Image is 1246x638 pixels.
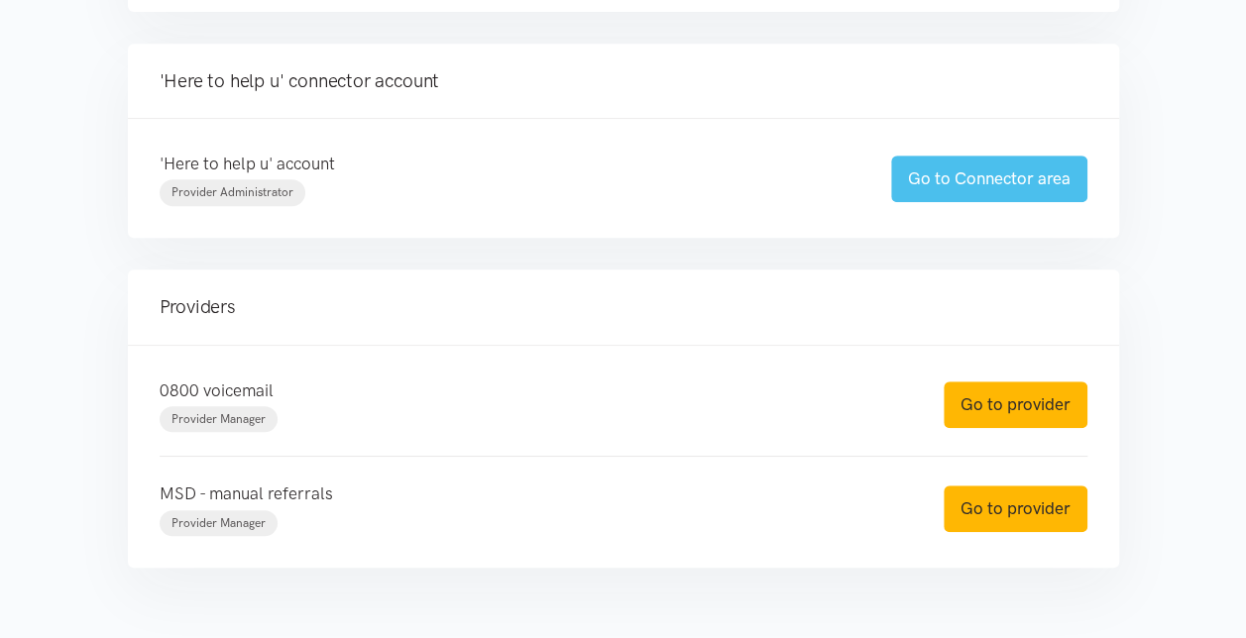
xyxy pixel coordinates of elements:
[171,412,266,426] span: Provider Manager
[160,293,1087,321] h4: Providers
[160,480,904,507] p: MSD - manual referrals
[944,381,1087,428] a: Go to provider
[171,516,266,530] span: Provider Manager
[160,67,1087,95] h4: 'Here to help u' connector account
[160,151,851,177] p: 'Here to help u' account
[171,185,293,199] span: Provider Administrator
[160,377,904,404] p: 0800 voicemail
[944,485,1087,532] a: Go to provider
[891,156,1087,202] a: Go to Connector area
